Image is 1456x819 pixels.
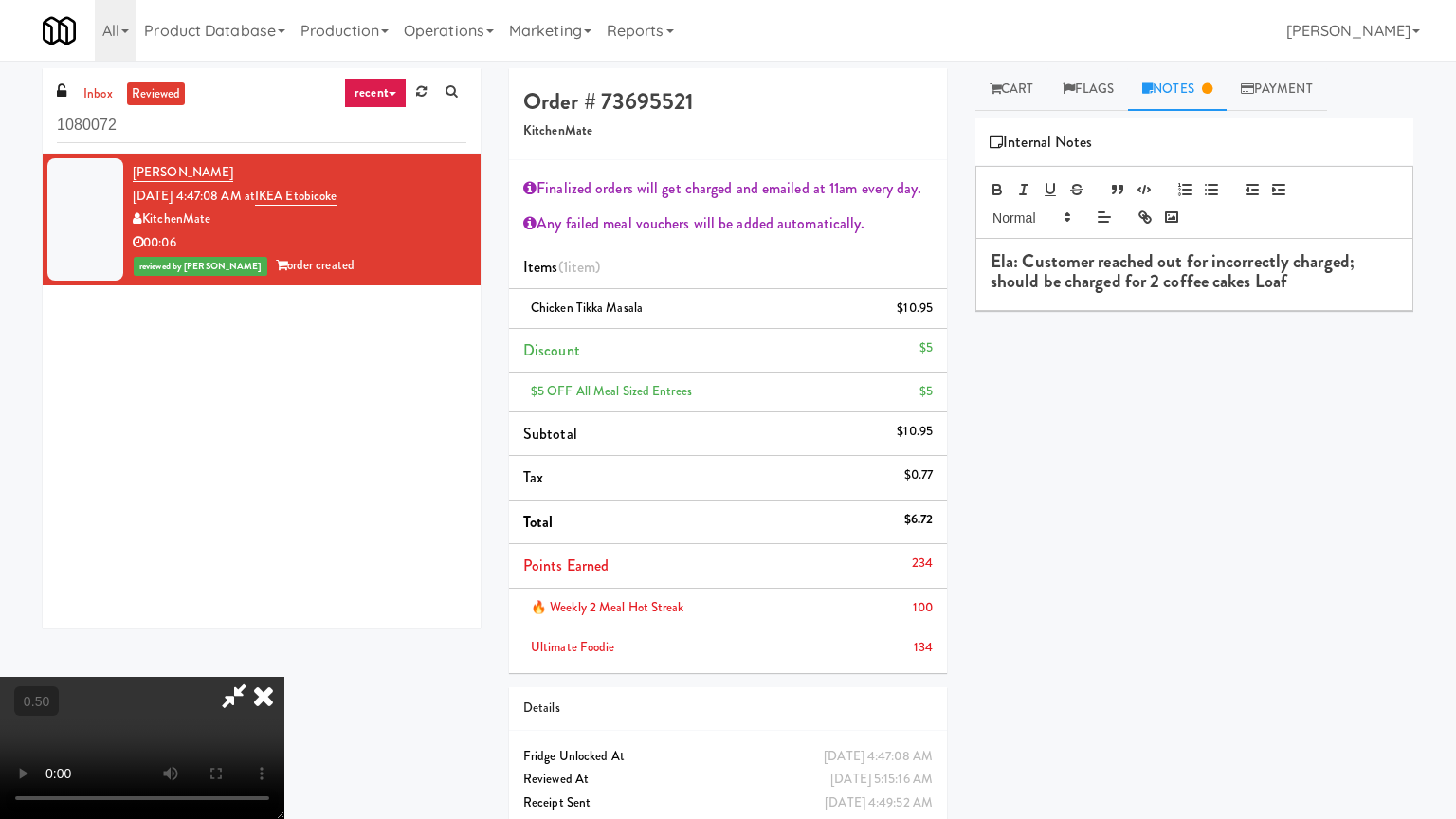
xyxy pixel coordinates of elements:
span: Tax [523,466,543,488]
div: Receipt Sent [523,792,933,815]
h4: Order # 73695521 [523,89,933,114]
ng-pluralize: item [568,256,595,278]
h3: Ela: Customer reached out for incorrectly charged; should be charged for 2 coffee cakes Loaf [991,252,1398,292]
input: Search vision orders [57,108,466,143]
a: Notes [1128,68,1227,111]
a: recent [344,78,407,108]
div: [DATE] 4:47:08 AM [824,745,933,769]
div: 134 [914,636,933,660]
span: Internal Notes [990,128,1093,156]
span: Ultimate Foodie [531,638,615,656]
div: $5 [919,337,933,360]
a: inbox [79,82,118,106]
span: Points Earned [523,555,609,576]
div: 234 [912,552,933,575]
a: reviewed [127,82,186,106]
div: Finalized orders will get charged and emailed at 11am every day. [523,174,933,203]
span: Items [523,256,600,278]
div: Any failed meal vouchers will be added automatically. [523,209,933,238]
a: Flags [1048,68,1129,111]
div: [DATE] 5:15:16 AM [830,768,933,792]
div: $10.95 [897,420,933,444]
div: 100 [913,596,933,620]
span: [DATE] 4:47:08 AM at [133,187,255,205]
div: Details [523,697,933,720]
div: $5 [919,380,933,404]
li: [PERSON_NAME][DATE] 4:47:08 AM atIKEA EtobicokeKitchenMate00:06reviewed by [PERSON_NAME]order cre... [43,154,481,285]
span: Subtotal [523,423,577,445]
span: Discount [523,339,580,361]
div: KitchenMate [133,208,466,231]
a: Cart [975,68,1048,111]
div: Fridge Unlocked At [523,745,933,769]
span: 🔥 Weekly 2 Meal Hot Streak [531,598,684,616]
div: Reviewed At [523,768,933,792]
span: reviewed by [PERSON_NAME] [134,257,267,276]
a: Payment [1227,68,1327,111]
a: [PERSON_NAME] [133,163,233,182]
img: Micromart [43,14,76,47]
span: Chicken Tikka Masala [531,299,643,317]
div: $6.72 [904,508,934,532]
div: $0.77 [904,464,934,487]
span: order created [276,256,355,274]
div: [DATE] 4:49:52 AM [825,792,933,815]
h5: KitchenMate [523,124,933,138]
a: IKEA Etobicoke [255,187,337,206]
span: $5 OFF All Meal Sized Entrees [531,382,692,400]
span: (1 ) [558,256,601,278]
div: 00:06 [133,231,466,255]
div: $10.95 [897,297,933,320]
span: Total [523,511,554,533]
